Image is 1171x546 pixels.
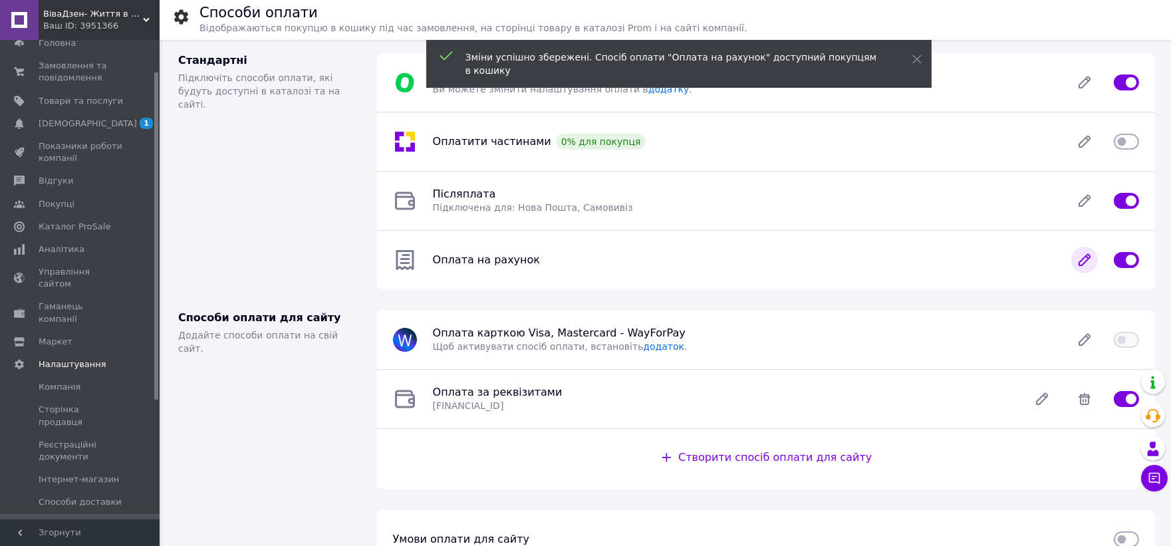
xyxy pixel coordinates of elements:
span: ВіваДзен- Життя в стилі Дзен [43,8,143,20]
span: Товари та послуги [39,95,123,107]
span: [DEMOGRAPHIC_DATA] [39,118,137,130]
h1: Способи оплати [199,5,318,21]
span: Післяплата [433,188,496,200]
span: Підключена для: Нова Пошта, Самовивіз [433,202,633,213]
span: Компанія [39,381,80,393]
span: Замовлення та повідомлення [39,60,123,84]
span: Управління сайтом [39,266,123,290]
span: Відображаються покупцю в кошику під час замовлення, на сторінці товару в каталозі Prom і на сайті... [199,23,747,33]
span: Сторінка продавця [39,404,123,428]
span: Додайте способи оплати на свій сайт. [178,330,338,354]
span: Реєстраційні документи [39,439,123,463]
span: Умови оплати для сайту [393,533,529,545]
span: Оплата карткою Visa, Mastercard - WayForPay [433,327,686,339]
span: Способи оплати для сайту [178,311,341,324]
span: Налаштування [39,358,106,370]
span: Способи доставки [39,496,122,508]
span: Оплата на рахунок [433,253,540,266]
div: Ваш ID: 3951366 [43,20,160,32]
span: Покупці [39,198,74,210]
span: Головна [39,37,76,49]
span: Підключіть способи оплати, які будуть доступні в каталозі та на сайті. [178,72,340,110]
span: Щоб активувати спосіб оплати, встановіть . [433,341,688,352]
span: [FINANCIAL_ID] [433,400,504,411]
span: Гаманець компанії [39,301,123,325]
span: 1 [140,118,153,129]
div: Зміни успішно збережені. Спосіб оплати "Оплата на рахунок" доступний покупцям в кошику [465,51,879,77]
div: 0% для покупця [556,134,646,150]
span: Показники роботи компанії [39,140,123,164]
span: Відгуки [39,175,73,187]
span: Інтернет-магазин [39,474,119,485]
span: Стандартні [178,54,247,67]
span: Аналітика [39,243,84,255]
span: Маркет [39,336,72,348]
span: Каталог ProSale [39,221,110,233]
div: Створити спосіб оплати для сайту [660,450,872,466]
span: Оплатити частинами [433,135,551,148]
a: додаток [643,341,684,352]
span: Створити спосіб оплати для сайту [678,451,872,464]
button: Чат з покупцем [1141,465,1168,491]
span: Оплата за реквізитами [433,386,563,398]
